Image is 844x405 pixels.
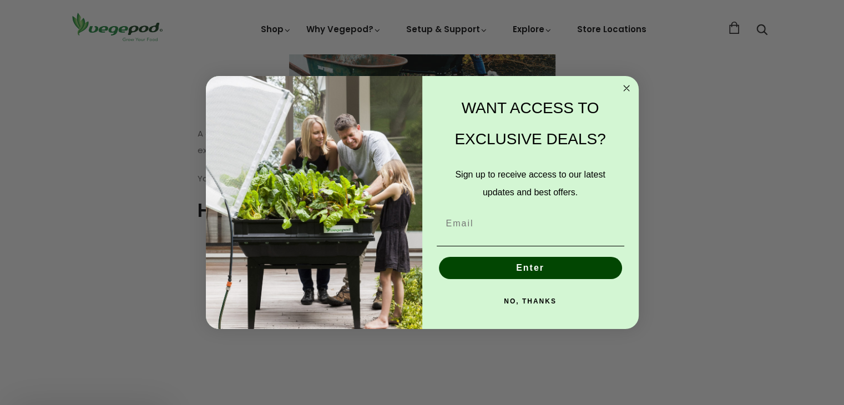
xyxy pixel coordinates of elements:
[620,82,633,95] button: Close dialog
[439,257,622,279] button: Enter
[455,170,605,197] span: Sign up to receive access to our latest updates and best offers.
[206,76,422,330] img: e9d03583-1bb1-490f-ad29-36751b3212ff.jpeg
[437,290,624,312] button: NO, THANKS
[454,99,605,148] span: WANT ACCESS TO EXCLUSIVE DEALS?
[437,212,624,235] input: Email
